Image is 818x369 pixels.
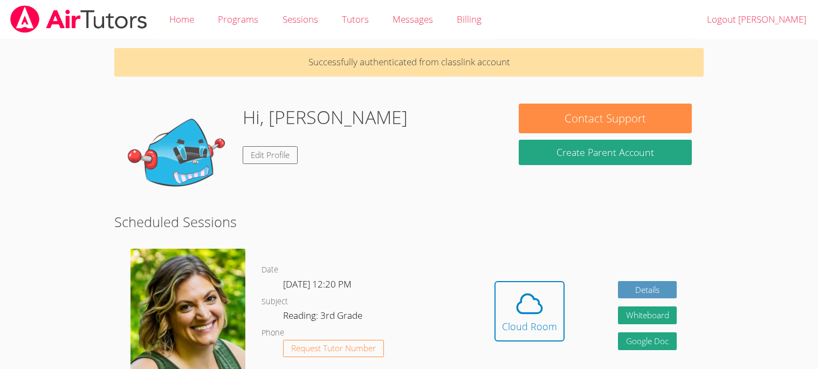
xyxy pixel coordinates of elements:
a: Google Doc [618,332,677,350]
img: default.png [126,104,234,211]
p: Successfully authenticated from classlink account [114,48,703,77]
button: Request Tutor Number [283,340,384,358]
h1: Hi, [PERSON_NAME] [243,104,408,131]
button: Whiteboard [618,306,677,324]
span: Request Tutor Number [291,344,376,352]
h2: Scheduled Sessions [114,211,703,232]
button: Contact Support [519,104,691,133]
dt: Phone [262,326,284,340]
dt: Date [262,263,278,277]
span: [DATE] 12:20 PM [283,278,352,290]
div: Cloud Room [502,319,557,334]
img: airtutors_banner-c4298cdbf04f3fff15de1276eac7730deb9818008684d7c2e4769d2f7ddbe033.png [9,5,148,33]
dd: Reading: 3rd Grade [283,308,365,326]
dt: Subject [262,295,288,309]
button: Create Parent Account [519,140,691,165]
span: Messages [393,13,433,25]
button: Cloud Room [494,281,565,341]
a: Edit Profile [243,146,298,164]
a: Details [618,281,677,299]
